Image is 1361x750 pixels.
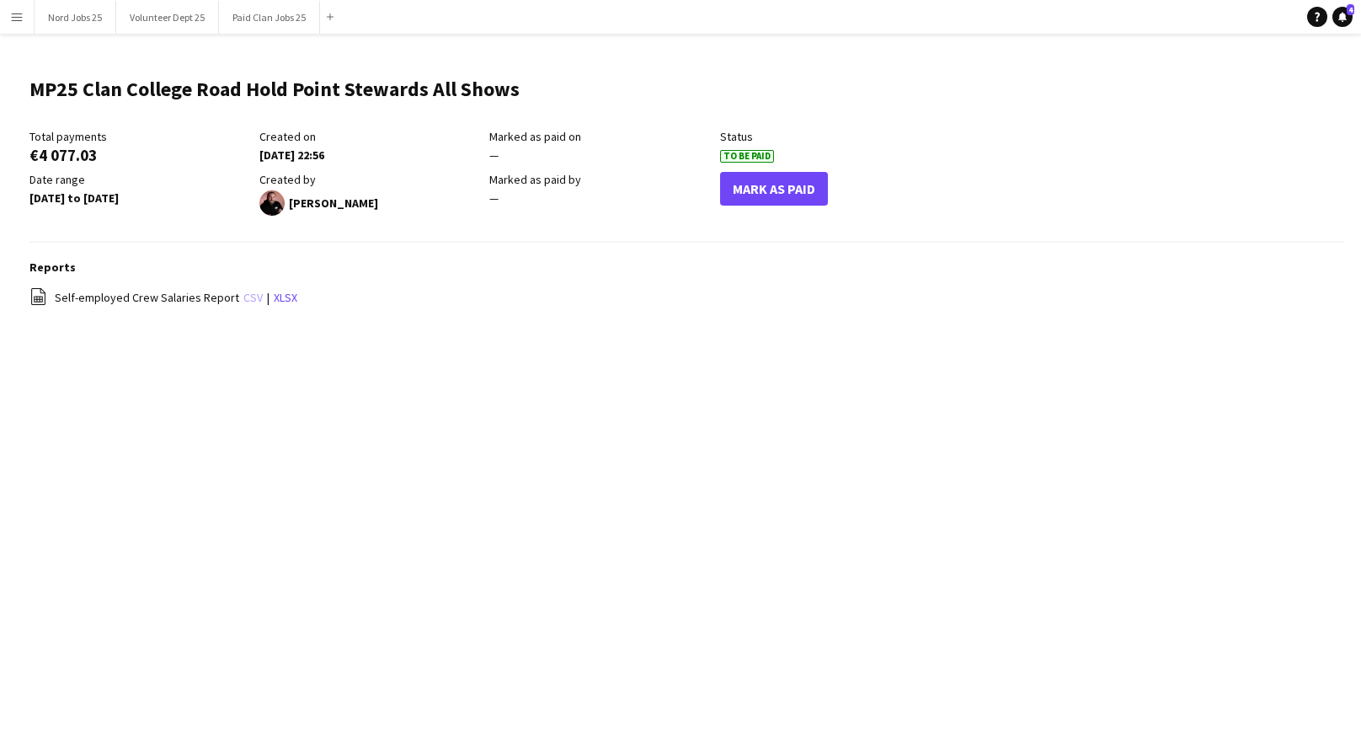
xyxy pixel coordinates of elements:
[219,1,320,34] button: Paid Clan Jobs 25
[29,260,1344,275] h3: Reports
[259,147,481,163] div: [DATE] 22:56
[259,129,481,144] div: Created on
[720,172,828,206] button: Mark As Paid
[489,147,499,163] span: —
[489,172,711,187] div: Marked as paid by
[29,287,1344,308] div: |
[29,147,251,163] div: €4 077.03
[29,129,251,144] div: Total payments
[1347,4,1354,15] span: 4
[489,129,711,144] div: Marked as paid on
[274,290,297,305] a: xlsx
[29,77,520,102] h1: MP25 Clan College Road Hold Point Stewards All Shows
[259,172,481,187] div: Created by
[720,129,942,144] div: Status
[29,172,251,187] div: Date range
[29,190,251,206] div: [DATE] to [DATE]
[35,1,116,34] button: Nord Jobs 25
[116,1,219,34] button: Volunteer Dept 25
[243,290,263,305] a: csv
[1332,7,1353,27] a: 4
[720,150,774,163] span: To Be Paid
[259,190,481,216] div: [PERSON_NAME]
[55,290,239,305] span: Self-employed Crew Salaries Report
[489,190,499,206] span: —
